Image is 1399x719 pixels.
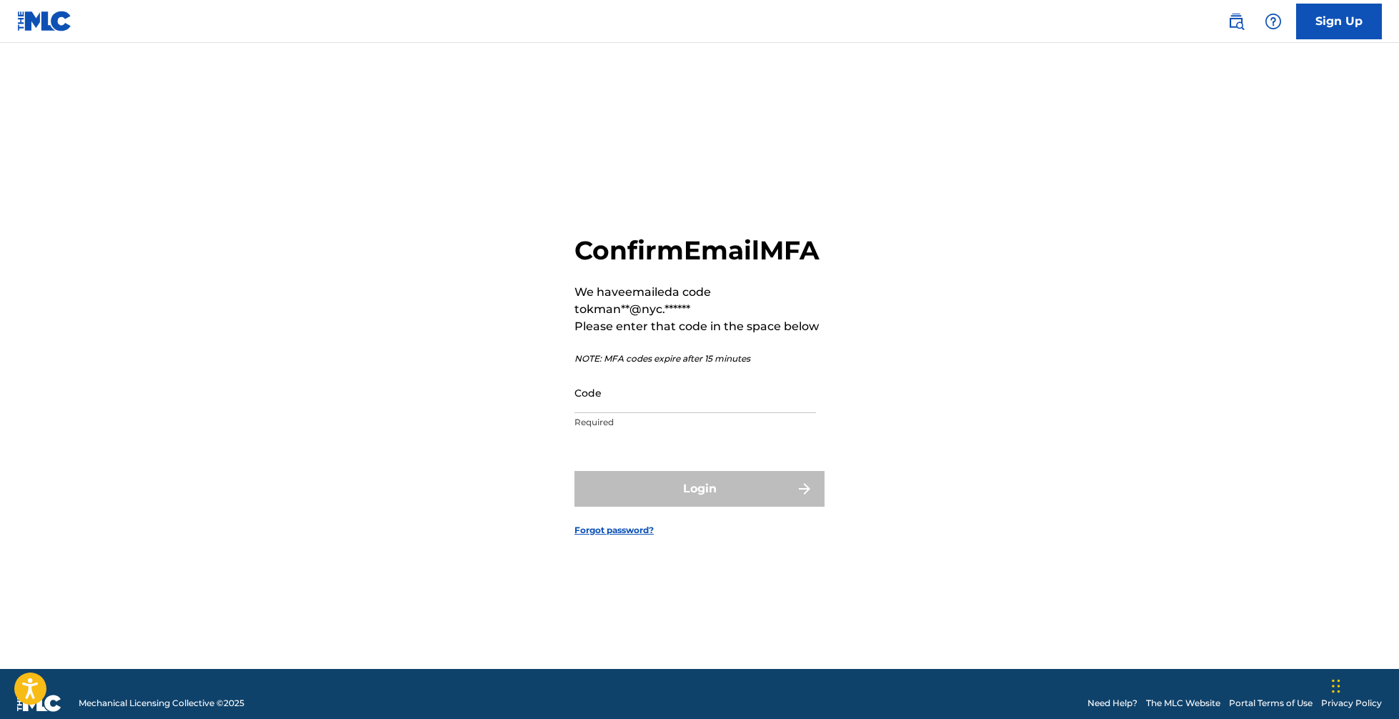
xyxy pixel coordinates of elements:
[1265,13,1282,30] img: help
[1228,13,1245,30] img: search
[1328,650,1399,719] iframe: Chat Widget
[1296,4,1382,39] a: Sign Up
[574,318,825,335] p: Please enter that code in the space below
[1259,7,1288,36] div: Help
[1087,697,1137,710] a: Need Help?
[17,695,61,712] img: logo
[17,11,72,31] img: MLC Logo
[574,352,825,365] p: NOTE: MFA codes expire after 15 minutes
[574,284,825,318] p: We have emailed a code to kman**@nyc.******
[574,524,654,537] a: Forgot password?
[1229,697,1313,710] a: Portal Terms of Use
[574,416,816,429] p: Required
[1332,665,1340,708] div: Drag
[79,697,244,710] span: Mechanical Licensing Collective © 2025
[1222,7,1250,36] a: Public Search
[1146,697,1220,710] a: The MLC Website
[574,234,825,267] h2: Confirm Email MFA
[1321,697,1382,710] a: Privacy Policy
